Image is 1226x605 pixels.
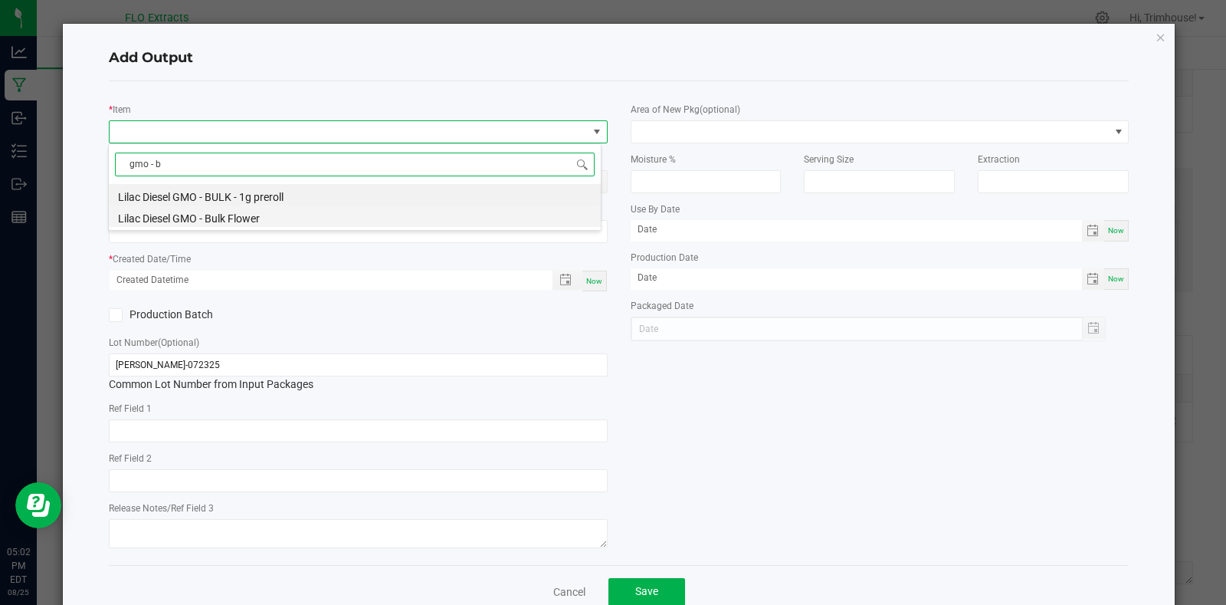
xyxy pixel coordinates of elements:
div: Common Lot Number from Input Packages [109,353,608,393]
label: Ref Field 2 [109,452,152,465]
label: Production Date [631,251,698,265]
span: Toggle popup [552,271,582,290]
span: Now [1108,275,1124,283]
span: (optional) [700,104,740,115]
label: Moisture % [631,153,676,166]
label: Lot Number [109,336,199,350]
label: Extraction [978,153,1020,166]
span: Save [635,585,658,597]
label: Use By Date [631,202,680,216]
label: Item [113,103,131,117]
label: Area of New Pkg [631,103,740,117]
label: Serving Size [804,153,854,166]
iframe: Resource center [15,482,61,528]
label: Created Date/Time [113,252,191,266]
span: Now [1108,226,1124,235]
label: Production Batch [109,307,346,323]
input: Created Datetime [110,271,536,290]
span: Toggle calendar [1082,268,1104,290]
a: Cancel [553,584,585,600]
input: Date [631,268,1083,288]
h4: Add Output [109,48,1129,68]
label: Packaged Date [631,299,693,313]
span: Toggle calendar [1082,220,1104,242]
span: (Optional) [158,337,199,348]
input: Date [631,220,1083,239]
span: Now [586,277,602,285]
label: Ref Field 1 [109,402,152,416]
label: Release Notes/Ref Field 3 [109,501,214,515]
